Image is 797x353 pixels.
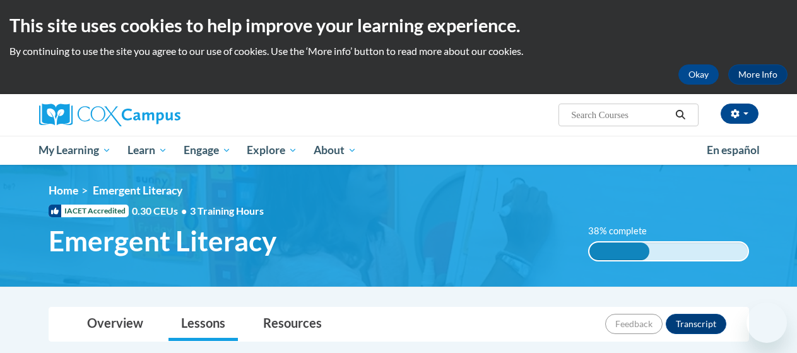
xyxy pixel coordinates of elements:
span: 0.30 CEUs [132,204,190,218]
span: IACET Accredited [49,205,129,217]
div: 38% complete [589,242,649,260]
a: Learn [119,136,175,165]
span: Emergent Literacy [93,184,182,197]
a: Explore [239,136,305,165]
a: Resources [251,308,334,341]
iframe: Button to launch messaging window [747,302,787,343]
a: Engage [175,136,239,165]
a: Overview [74,308,156,341]
label: 38% complete [588,224,661,238]
span: Engage [184,143,231,158]
a: Cox Campus [39,104,266,126]
span: • [181,205,187,217]
a: Lessons [168,308,238,341]
a: About [305,136,365,165]
div: Main menu [30,136,768,165]
a: More Info [728,64,788,85]
p: By continuing to use the site you agree to our use of cookies. Use the ‘More info’ button to read... [9,44,788,58]
span: Learn [127,143,167,158]
a: En español [699,137,768,164]
span: Emergent Literacy [49,224,276,258]
a: My Learning [31,136,120,165]
input: Search Courses [570,107,671,123]
span: 3 Training Hours [190,205,264,217]
span: Explore [247,143,297,158]
button: Account Settings [721,104,759,124]
img: Cox Campus [39,104,180,126]
button: Okay [678,64,719,85]
button: Transcript [666,314,726,334]
button: Feedback [605,314,663,334]
span: My Learning [38,143,111,158]
span: About [314,143,357,158]
button: Search [671,107,690,123]
a: Home [49,184,78,197]
span: En español [707,143,760,157]
h2: This site uses cookies to help improve your learning experience. [9,13,788,38]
